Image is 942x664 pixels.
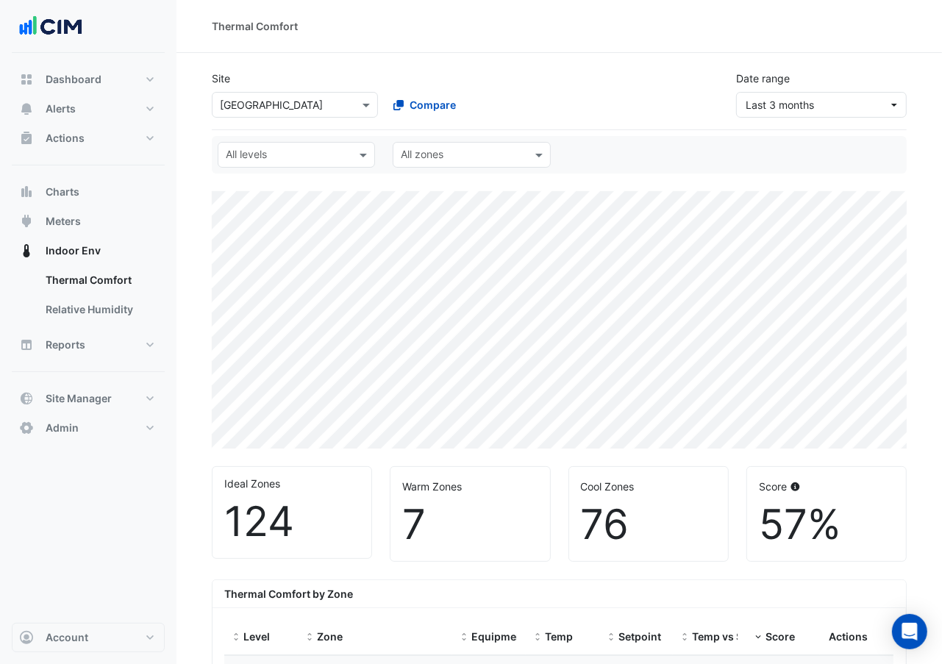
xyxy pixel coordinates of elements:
div: All levels [224,146,267,165]
app-icon: Site Manager [19,391,34,406]
span: Reports [46,338,85,352]
div: All zones [399,146,443,165]
div: 57% [759,500,894,549]
button: Last 3 months [736,92,907,118]
div: Indoor Env [12,265,165,330]
span: Actions [46,131,85,146]
button: Actions [12,124,165,153]
span: Temp [545,630,573,643]
app-icon: Reports [19,338,34,352]
app-icon: Indoor Env [19,243,34,258]
span: Admin [46,421,79,435]
app-icon: Dashboard [19,72,34,87]
app-icon: Actions [19,131,34,146]
button: Indoor Env [12,236,165,265]
button: Alerts [12,94,165,124]
button: Meters [12,207,165,236]
img: Company Logo [18,12,84,41]
div: Ideal Zones [224,476,360,491]
label: Date range [736,71,790,86]
div: Open Intercom Messenger [892,614,927,649]
div: Warm Zones [402,479,538,494]
span: Account [46,630,88,645]
span: Equipment [471,630,527,643]
b: Thermal Comfort by Zone [224,588,353,600]
span: Score [766,630,795,643]
a: Thermal Comfort [34,265,165,295]
span: Indoor Env [46,243,101,258]
span: Level [243,630,270,643]
button: Charts [12,177,165,207]
button: Account [12,623,165,652]
button: Dashboard [12,65,165,94]
span: Dashboard [46,72,101,87]
div: Thermal Comfort [212,18,298,34]
div: 124 [224,497,360,546]
span: Site Manager [46,391,112,406]
div: 7 [402,500,538,549]
span: 01 Jul 25 - 30 Sep 25 [746,99,814,111]
span: Alerts [46,101,76,116]
label: Site [212,71,230,86]
div: Score [759,479,894,494]
app-icon: Charts [19,185,34,199]
span: Charts [46,185,79,199]
span: Compare [410,97,456,113]
span: Setpoint [618,630,661,643]
span: Actions [829,630,868,643]
span: Zone [317,630,343,643]
app-icon: Admin [19,421,34,435]
button: Compare [384,92,465,118]
a: Relative Humidity [34,295,165,324]
app-icon: Alerts [19,101,34,116]
button: Site Manager [12,384,165,413]
span: Temp vs Setpoint [692,630,779,643]
div: 76 [581,500,716,549]
button: Reports [12,330,165,360]
app-icon: Meters [19,214,34,229]
button: Admin [12,413,165,443]
span: Meters [46,214,81,229]
div: Cool Zones [581,479,716,494]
